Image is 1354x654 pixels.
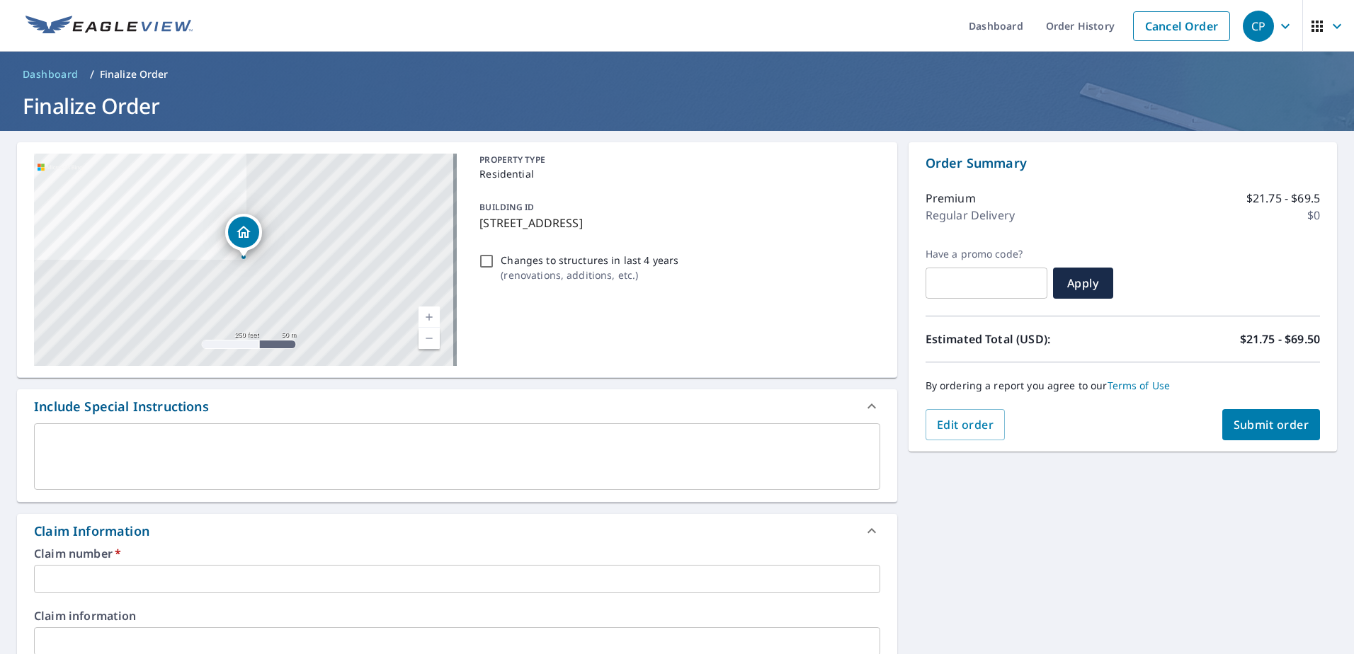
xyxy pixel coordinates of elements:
[23,67,79,81] span: Dashboard
[17,514,897,548] div: Claim Information
[926,190,976,207] p: Premium
[1222,409,1321,440] button: Submit order
[1243,11,1274,42] div: CP
[1133,11,1230,41] a: Cancel Order
[926,207,1015,224] p: Regular Delivery
[17,91,1337,120] h1: Finalize Order
[1108,379,1171,392] a: Terms of Use
[34,548,880,559] label: Claim number
[1246,190,1320,207] p: $21.75 - $69.5
[1053,268,1113,299] button: Apply
[926,409,1006,440] button: Edit order
[90,66,94,83] li: /
[225,214,262,258] div: Dropped pin, building 1, Residential property, 1180 Oak Forest Rd Tobaccoville, NC 27050
[17,63,1337,86] nav: breadcrumb
[1240,331,1320,348] p: $21.75 - $69.50
[479,214,874,231] p: [STREET_ADDRESS]
[419,328,440,349] a: Current Level 17, Zoom Out
[926,331,1123,348] p: Estimated Total (USD):
[17,63,84,86] a: Dashboard
[1307,207,1320,224] p: $0
[34,610,880,621] label: Claim information
[34,397,209,416] div: Include Special Instructions
[419,306,440,328] a: Current Level 17, Zoom In
[479,201,534,213] p: BUILDING ID
[501,268,678,282] p: ( renovations, additions, etc. )
[937,417,994,432] span: Edit order
[501,253,678,268] p: Changes to structures in last 4 years
[34,522,149,541] div: Claim Information
[25,16,193,37] img: EV Logo
[926,154,1320,173] p: Order Summary
[479,166,874,181] p: Residential
[926,379,1320,392] p: By ordering a report you agree to our
[100,67,169,81] p: Finalize Order
[17,389,897,423] div: Include Special Instructions
[479,154,874,166] p: PROPERTY TYPE
[926,248,1047,260] label: Have a promo code?
[1234,417,1309,432] span: Submit order
[1064,275,1102,291] span: Apply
